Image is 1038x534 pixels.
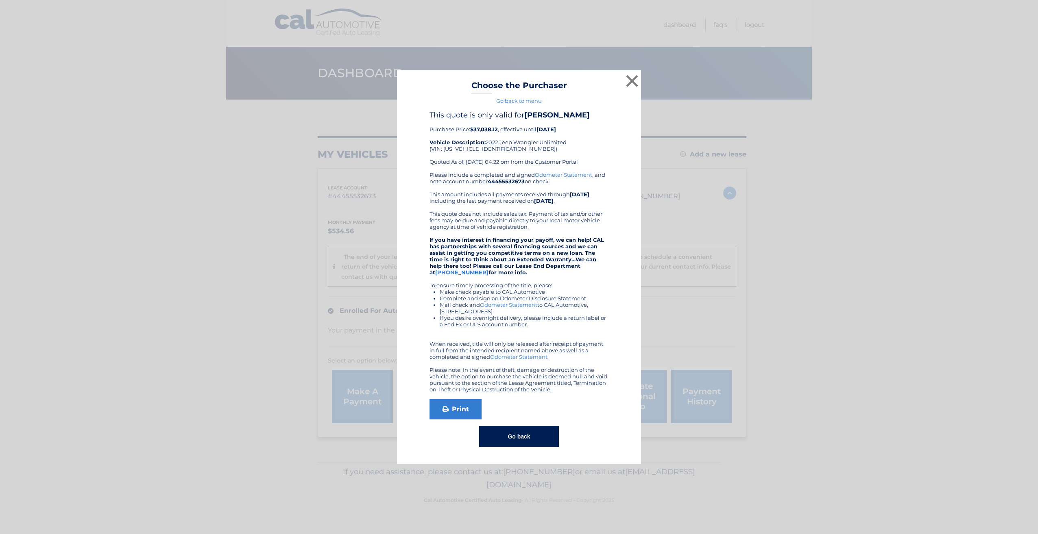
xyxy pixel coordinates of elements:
h4: This quote is only valid for [430,111,608,119]
a: Odometer Statement [480,302,537,308]
li: Complete and sign an Odometer Disclosure Statement [440,295,608,302]
b: [DATE] [570,191,589,198]
div: Purchase Price: , effective until 2022 Jeep Wrangler Unlimited (VIN: [US_VEHICLE_IDENTIFICATION_N... [430,111,608,171]
li: If you desire overnight delivery, please include a return label or a Fed Ex or UPS account number. [440,315,608,328]
li: Mail check and to CAL Automotive, [STREET_ADDRESS] [440,302,608,315]
b: 44455532673 [488,178,525,185]
a: Odometer Statement [535,171,592,178]
b: [PERSON_NAME] [524,111,590,119]
h3: Choose the Purchaser [471,80,567,95]
strong: Vehicle Description: [430,139,486,145]
a: Go back to menu [496,98,542,104]
b: $37,038.12 [470,126,498,132]
a: Print [430,399,482,419]
b: [DATE] [534,198,554,204]
button: × [624,73,640,89]
li: Make check payable to CAL Automotive [440,289,608,295]
a: Odometer Statement [490,354,547,360]
a: [PHONE_NUMBER] [435,269,488,276]
strong: If you have interest in financing your payoff, we can help! CAL has partnerships with several fin... [430,237,604,276]
b: [DATE] [536,126,556,132]
button: Go back [479,426,558,447]
div: Please include a completed and signed , and note account number on check. This amount includes al... [430,171,608,393]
